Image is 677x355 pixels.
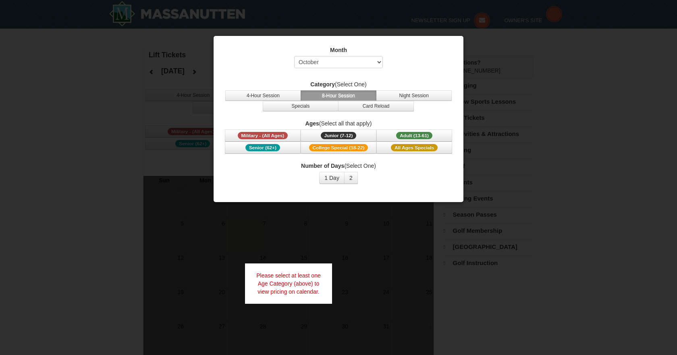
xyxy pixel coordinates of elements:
button: Senior (62+) [225,142,301,154]
button: Military - (All Ages) [225,129,301,142]
span: College Special (18-22) [309,144,368,151]
button: Specials [263,101,338,111]
button: Card Reload [338,101,414,111]
label: (Select One) [224,162,453,170]
button: Junior (7-12) [301,129,376,142]
button: 1 Day [319,172,345,184]
strong: Month [330,47,347,53]
label: (Select One) [224,80,453,88]
button: 4-Hour Session [225,90,301,101]
span: All Ages Specials [391,144,438,151]
div: Please select at least one Age Category (above) to view pricing on calendar. [245,263,332,304]
button: College Special (18-22) [301,142,376,154]
span: Adult (13-61) [396,132,432,139]
button: 2 [344,172,358,184]
span: Senior (62+) [245,144,280,151]
button: Adult (13-61) [376,129,452,142]
strong: Category [310,81,335,88]
span: Junior (7-12) [321,132,357,139]
button: All Ages Specials [376,142,452,154]
span: Military - (All Ages) [238,132,288,139]
label: (Select all that apply) [224,119,453,127]
strong: Number of Days [301,163,344,169]
strong: Ages [305,120,319,127]
button: 8-Hour Session [301,90,376,101]
button: Night Session [376,90,452,101]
